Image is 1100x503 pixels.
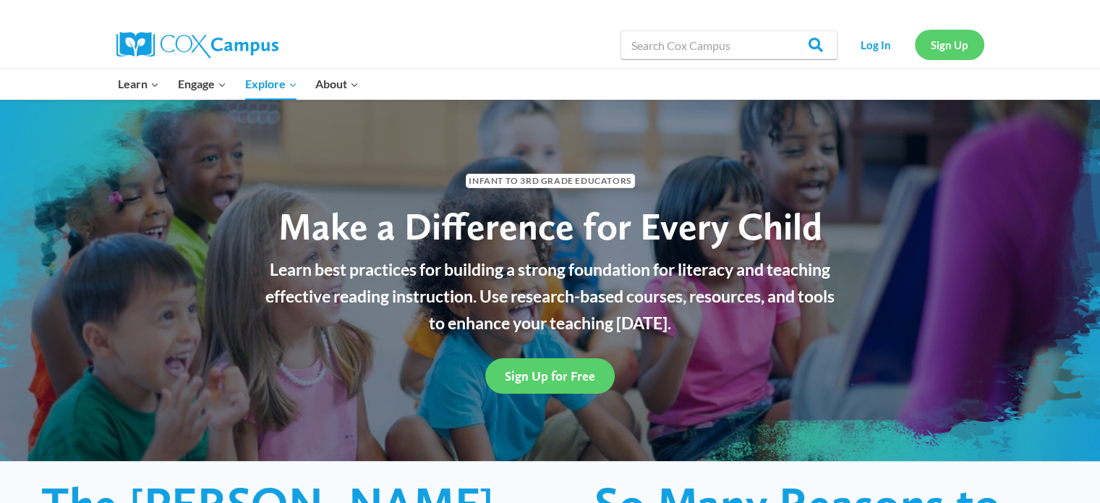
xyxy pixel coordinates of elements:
p: Learn best practices for building a strong foundation for literacy and teaching effective reading... [257,256,843,336]
a: Sign Up [915,30,984,59]
button: Child menu of About [306,69,368,99]
img: Cox Campus [116,32,278,58]
input: Search Cox Campus [621,30,837,59]
a: Sign Up for Free [485,358,615,394]
nav: Primary Navigation [109,69,368,99]
button: Child menu of Engage [169,69,236,99]
span: Make a Difference for Every Child [278,203,822,249]
button: Child menu of Learn [109,69,169,99]
button: Child menu of Explore [236,69,307,99]
span: Infant to 3rd Grade Educators [466,174,635,187]
nav: Secondary Navigation [845,30,984,59]
a: Log In [845,30,908,59]
span: Sign Up for Free [505,368,595,384]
